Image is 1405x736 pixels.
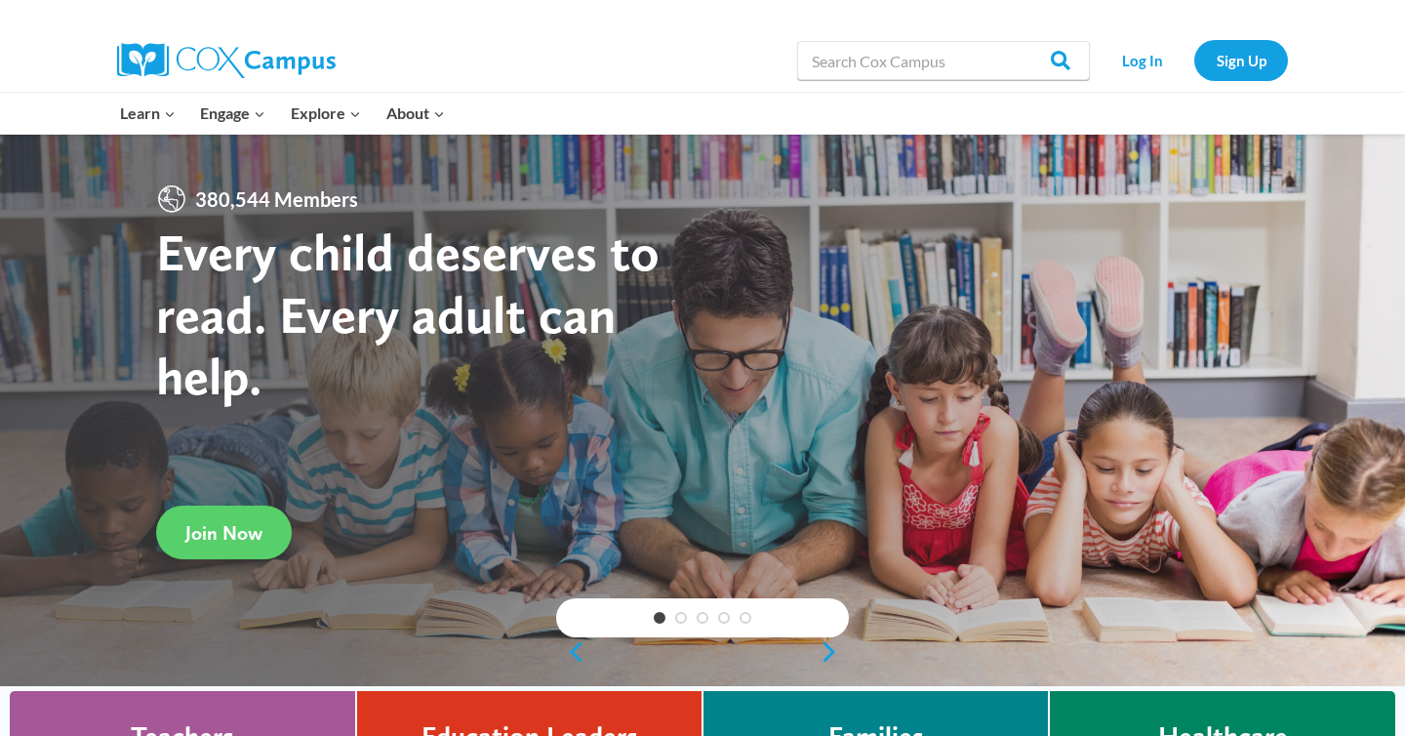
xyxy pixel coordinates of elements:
div: content slider buttons [556,633,849,672]
span: Learn [120,101,176,126]
span: Join Now [185,521,262,545]
a: Join Now [156,506,292,559]
span: 380,544 Members [187,184,366,215]
span: About [386,101,445,126]
span: Engage [200,101,265,126]
span: Explore [291,101,361,126]
a: next [820,640,849,664]
nav: Secondary Navigation [1100,40,1288,80]
a: previous [556,640,585,664]
strong: Every child deserves to read. Every adult can help. [156,221,660,407]
a: Sign Up [1194,40,1288,80]
a: 3 [697,612,708,624]
a: 5 [740,612,751,624]
input: Search Cox Campus [797,41,1090,80]
a: 1 [654,612,665,624]
a: Log In [1100,40,1184,80]
img: Cox Campus [117,43,336,78]
nav: Primary Navigation [107,93,457,134]
a: 4 [718,612,730,624]
a: 2 [675,612,687,624]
